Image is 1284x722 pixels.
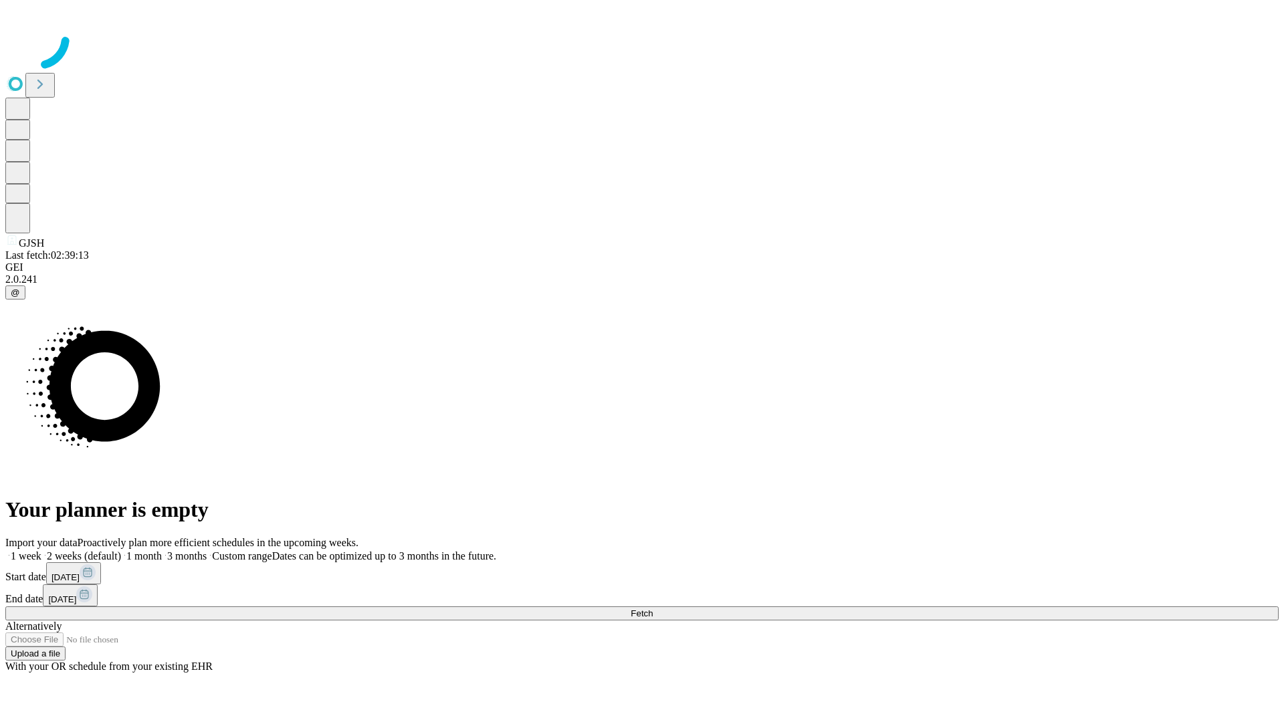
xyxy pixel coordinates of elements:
[48,594,76,604] span: [DATE]
[5,273,1279,285] div: 2.0.241
[5,562,1279,584] div: Start date
[5,285,25,299] button: @
[5,620,62,632] span: Alternatively
[167,550,207,562] span: 3 months
[19,237,44,249] span: GJSH
[43,584,98,606] button: [DATE]
[47,550,121,562] span: 2 weeks (default)
[5,646,66,660] button: Upload a file
[5,584,1279,606] div: End date
[5,261,1279,273] div: GEI
[631,608,653,618] span: Fetch
[51,572,80,582] span: [DATE]
[78,537,358,548] span: Proactively plan more efficient schedules in the upcoming weeks.
[11,287,20,297] span: @
[5,606,1279,620] button: Fetch
[5,249,89,261] span: Last fetch: 02:39:13
[11,550,41,562] span: 1 week
[126,550,162,562] span: 1 month
[5,537,78,548] span: Import your data
[5,497,1279,522] h1: Your planner is empty
[5,660,213,672] span: With your OR schedule from your existing EHR
[212,550,272,562] span: Custom range
[46,562,101,584] button: [DATE]
[272,550,496,562] span: Dates can be optimized up to 3 months in the future.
